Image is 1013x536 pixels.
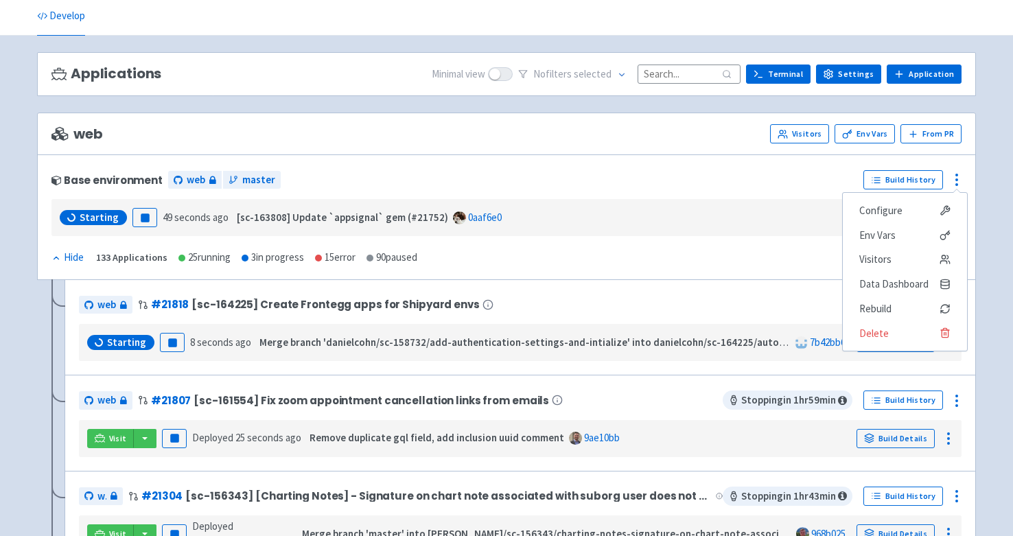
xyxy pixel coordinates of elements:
a: Build Details [857,429,935,448]
div: 133 Applications [96,250,167,266]
a: Application [887,65,962,84]
a: Build History [863,391,943,410]
strong: Merge branch 'danielcohn/sc-158732/add-authentication-settings-and-intialize' into danielcohn/sc-... [259,336,979,349]
span: [sc-161554] Fix zoom appointment cancellation links from emails [194,395,549,406]
span: Starting [80,211,119,224]
span: master [242,172,275,188]
div: 25 running [178,250,231,266]
span: web [51,126,102,142]
a: Visitors [843,247,967,272]
span: selected [574,67,612,80]
span: Minimal view [432,67,485,82]
a: Env Vars [843,223,967,248]
a: Visitors [770,124,829,143]
button: Pause [160,333,185,352]
a: #21304 [141,489,183,503]
time: 8 seconds ago [190,336,251,349]
span: Env Vars [859,226,896,245]
span: web [187,172,205,188]
strong: Remove duplicate gql field, add inclusion uuid comment [310,431,564,444]
a: web [79,296,132,314]
a: 7b42bb6 [810,336,846,349]
button: Pause [132,208,157,227]
span: [sc-156343] [Charting Notes] - Signature on chart note associated with suborg user does not displ... [185,490,712,502]
a: 9ae10bb [584,431,620,444]
span: [sc-164225] Create Frontegg apps for Shipyard envs [191,299,479,310]
a: web [168,171,222,189]
span: Stopping in 1 hr 59 min [723,391,852,410]
div: 15 error [315,250,356,266]
a: 0aaf6e0 [468,211,502,224]
span: web [97,393,116,408]
time: 49 seconds ago [163,211,229,224]
div: Hide [51,250,84,266]
span: web [97,297,116,313]
a: Visit [87,429,134,448]
h3: Applications [51,66,161,82]
div: 3 in progress [242,250,304,266]
a: Data Dashboard [843,272,967,296]
button: Rebuild [843,296,967,321]
a: Build History [863,487,943,506]
a: Settings [816,65,881,84]
span: Rebuild [859,299,892,318]
button: Hide [51,250,85,266]
a: #21818 [151,297,189,312]
span: No filter s [533,67,612,82]
button: From PR [900,124,962,143]
time: 25 seconds ago [235,431,301,444]
a: Env Vars [835,124,895,143]
strong: [sc-163808] Update `appsignal` gem (#21752) [237,211,448,224]
button: Delete [843,321,967,346]
span: Deployed [192,431,301,444]
a: web [79,391,132,410]
span: Visitors [859,250,892,269]
span: Data Dashboard [859,275,929,294]
span: web [97,489,106,504]
a: master [223,171,281,189]
a: #21807 [151,393,191,408]
a: Terminal [746,65,811,84]
a: Configure [843,198,967,223]
span: Configure [859,201,903,220]
div: Base environment [51,174,163,186]
span: Visit [109,433,127,444]
div: 90 paused [366,250,417,266]
button: Pause [162,429,187,448]
input: Search... [638,65,741,83]
span: Starting [107,336,146,349]
span: Delete [859,324,889,343]
a: Build History [863,170,943,189]
span: Stopping in 1 hr 43 min [723,487,852,506]
a: web [79,487,123,506]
